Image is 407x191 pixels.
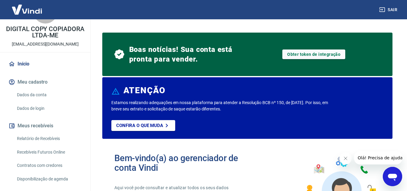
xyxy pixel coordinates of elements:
[15,132,83,145] a: Relatório de Recebíveis
[12,41,79,47] p: [EMAIL_ADDRESS][DOMAIN_NAME]
[15,159,83,172] a: Contratos com credores
[383,167,402,186] iframe: Botão para abrir a janela de mensagens
[340,152,352,164] iframe: Fechar mensagem
[354,151,402,164] iframe: Mensagem da empresa
[111,100,329,112] p: Estamos realizando adequações em nossa plataforma para atender a Resolução BCB nº 150, de [DATE]....
[378,4,400,15] button: Sair
[111,120,175,131] a: Confira o que muda
[116,123,163,128] p: Confira o que muda
[282,49,345,59] a: Obter token de integração
[114,153,248,173] h2: Bem-vindo(a) ao gerenciador de conta Vindi
[15,173,83,185] a: Disponibilização de agenda
[123,88,166,94] h6: ATENÇÃO
[15,146,83,158] a: Recebíveis Futuros Online
[129,45,248,64] span: Boas notícias! Sua conta está pronta para vender.
[5,26,86,39] p: DIGITAL COPY COPIADORA LTDA-ME
[4,4,51,9] span: Olá! Precisa de ajuda?
[7,57,83,71] a: Início
[7,75,83,89] button: Meu cadastro
[15,89,83,101] a: Dados da conta
[15,102,83,115] a: Dados de login
[7,119,83,132] button: Meus recebíveis
[7,0,47,19] img: Vindi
